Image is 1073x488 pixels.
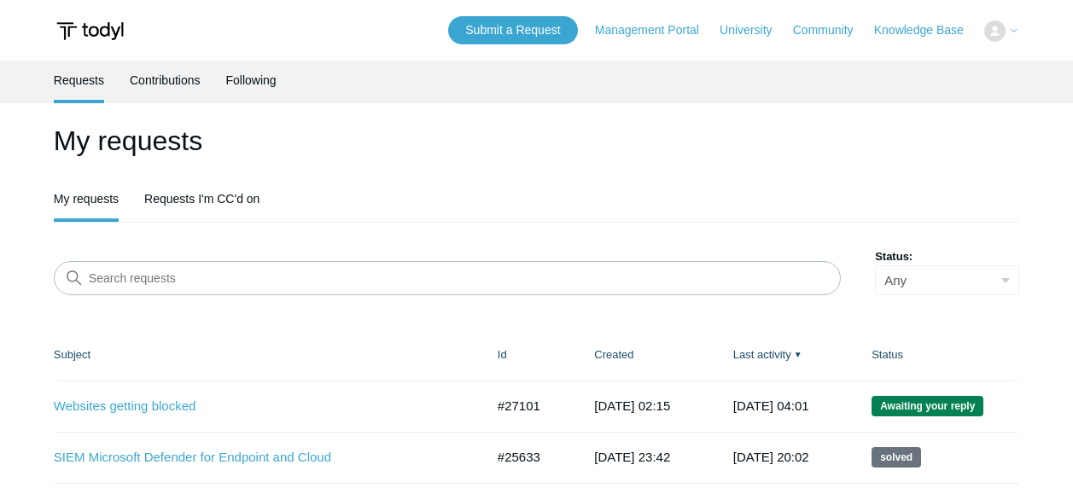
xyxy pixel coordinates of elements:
[226,61,277,100] a: Following
[54,120,1019,161] h1: My requests
[481,329,577,381] th: Id
[144,179,260,218] a: Requests I'm CC'd on
[872,396,983,416] span: We are waiting for you to respond
[54,397,459,416] a: Websites getting blocked
[874,21,981,39] a: Knowledge Base
[720,21,789,39] a: University
[793,21,871,39] a: Community
[794,348,802,361] span: ▼
[130,61,201,100] a: Contributions
[854,329,1019,381] th: Status
[733,398,809,413] time: 2025-08-11T04:01:45+00:00
[448,16,577,44] a: Submit a Request
[54,448,459,468] a: SIEM Microsoft Defender for Endpoint and Cloud
[733,348,791,361] a: Last activity▼
[54,329,481,381] th: Subject
[481,432,577,483] td: #25633
[54,15,126,47] img: Todyl Support Center Help Center home page
[594,348,633,361] a: Created
[733,450,809,464] time: 2025-07-16T20:02:37+00:00
[54,261,841,295] input: Search requests
[595,21,716,39] a: Management Portal
[481,381,577,432] td: #27101
[875,248,1019,265] label: Status:
[594,398,670,413] time: 2025-08-07T02:15:35+00:00
[54,179,119,218] a: My requests
[872,447,921,468] span: This request has been solved
[594,450,670,464] time: 2025-06-23T23:42:00+00:00
[54,61,104,100] a: Requests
